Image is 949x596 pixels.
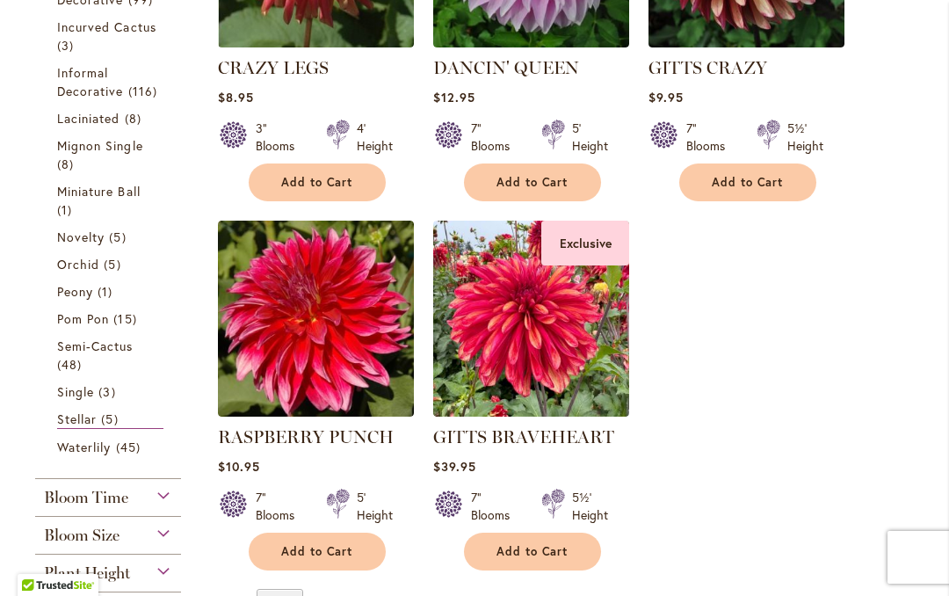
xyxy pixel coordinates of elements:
span: $10.95 [218,458,260,475]
span: Pom Pon [57,310,109,327]
a: GITTS BRAVEHEART [433,426,614,447]
span: $39.95 [433,458,476,475]
a: Novelty 5 [57,228,163,246]
a: Dancin' Queen [433,34,629,51]
a: CRAZY LEGS [218,34,414,51]
a: DANCIN' QUEEN [433,57,579,78]
div: 7" Blooms [471,120,520,155]
a: Pom Pon 15 [57,309,163,328]
span: Add to Cart [281,544,353,559]
span: Orchid [57,256,99,273]
a: Stellar 5 [57,410,163,429]
a: GITTS CRAZY [648,57,767,78]
span: 5 [101,410,122,428]
span: 15 [113,309,141,328]
a: Peony 1 [57,282,163,301]
span: Laciniated [57,110,120,127]
span: Add to Cart [496,544,569,559]
a: Incurved Cactus 3 [57,18,163,55]
div: 3" Blooms [256,120,305,155]
span: 3 [57,36,78,55]
button: Add to Cart [679,164,816,201]
a: RASPBERRY PUNCH [218,403,414,420]
iframe: Launch Accessibility Center [13,534,62,583]
span: $12.95 [433,89,475,105]
a: CRAZY LEGS [218,57,329,78]
a: RASPBERRY PUNCH [218,426,394,447]
span: Add to Cart [712,175,784,190]
span: Informal Decorative [57,64,124,99]
span: 5 [109,228,130,246]
span: 1 [57,200,76,219]
span: Mignon Single [57,137,143,154]
span: 5 [104,255,125,273]
span: 1 [98,282,117,301]
span: $9.95 [648,89,684,105]
div: 4' Height [357,120,393,155]
span: Peony [57,283,93,300]
button: Add to Cart [464,164,601,201]
a: Waterlily 45 [57,438,163,456]
span: Add to Cart [496,175,569,190]
div: 7" Blooms [256,489,305,524]
span: Bloom Time [44,488,128,507]
div: 5½' Height [787,120,823,155]
a: Informal Decorative 116 [57,63,163,100]
button: Add to Cart [464,533,601,571]
a: Mignon Single 8 [57,136,163,173]
a: Semi-Cactus 48 [57,337,163,374]
span: 3 [98,382,120,401]
a: Orchid 5 [57,255,163,273]
div: 5' Height [572,120,608,155]
span: Plant Height [44,563,130,583]
div: 5½' Height [572,489,608,524]
span: Novelty [57,229,105,245]
span: 116 [128,82,162,100]
a: Miniature Ball 1 [57,182,163,219]
span: 48 [57,355,86,374]
span: Single [57,383,94,400]
a: Single 3 [57,382,163,401]
a: Gitts Crazy [648,34,844,51]
span: 8 [57,155,78,173]
img: RASPBERRY PUNCH [218,221,414,417]
span: $8.95 [218,89,254,105]
div: 7" Blooms [471,489,520,524]
a: GITTS BRAVEHEART Exclusive [433,403,629,420]
span: Incurved Cactus [57,18,156,35]
span: Semi-Cactus [57,338,134,354]
span: Miniature Ball [57,183,141,200]
button: Add to Cart [249,164,386,201]
span: 45 [116,438,145,456]
a: Laciniated 8 [57,109,163,127]
span: Waterlily [57,439,111,455]
img: GITTS BRAVEHEART [433,221,629,417]
div: Exclusive [541,221,629,265]
span: 8 [125,109,146,127]
span: Add to Cart [281,175,353,190]
div: 5' Height [357,489,393,524]
div: 7" Blooms [686,120,735,155]
span: Bloom Size [44,526,120,545]
span: Stellar [57,411,97,427]
button: Add to Cart [249,533,386,571]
